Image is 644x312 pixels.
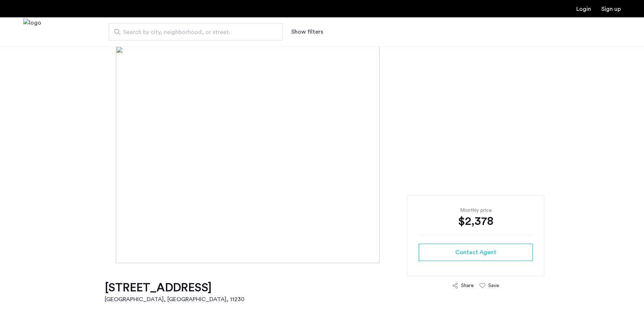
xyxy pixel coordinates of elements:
[23,18,41,46] img: logo
[116,46,528,263] img: [object%20Object]
[419,244,533,261] button: button
[576,6,591,12] a: Login
[109,23,283,40] input: Apartment Search
[455,248,496,257] span: Contact Agent
[123,28,262,37] span: Search by city, neighborhood, or street.
[601,6,621,12] a: Registration
[461,282,474,289] div: Share
[419,214,533,228] div: $2,378
[488,282,499,289] div: Save
[23,18,41,46] a: Cazamio Logo
[291,27,323,36] button: Show or hide filters
[419,207,533,214] div: Monthly price
[105,295,244,304] h2: [GEOGRAPHIC_DATA], [GEOGRAPHIC_DATA] , 11230
[105,281,244,304] a: [STREET_ADDRESS][GEOGRAPHIC_DATA], [GEOGRAPHIC_DATA], 11230
[105,281,244,295] h1: [STREET_ADDRESS]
